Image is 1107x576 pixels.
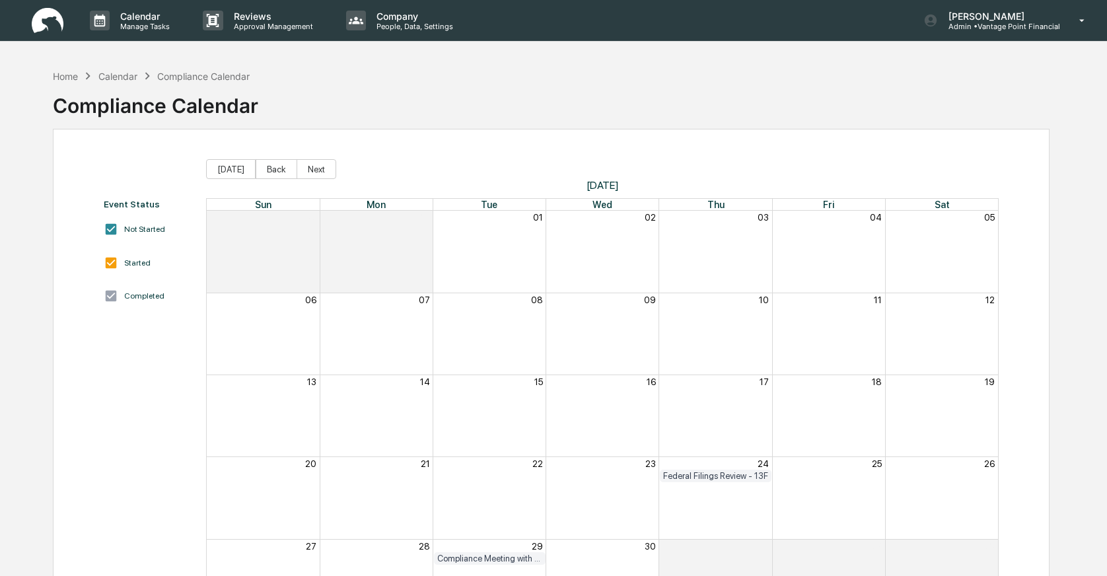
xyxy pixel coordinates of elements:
[760,377,769,387] button: 17
[306,541,316,552] button: 27
[367,199,386,210] span: Mon
[206,179,999,192] span: [DATE]
[481,199,497,210] span: Tue
[534,377,543,387] button: 15
[297,159,336,179] button: Next
[759,295,769,305] button: 10
[157,71,250,82] div: Compliance Calendar
[707,199,725,210] span: Thu
[104,199,194,209] div: Event Status
[935,199,950,210] span: Sat
[532,458,543,469] button: 22
[437,554,542,563] div: Compliance Meeting with Management
[758,458,769,469] button: 24
[98,71,137,82] div: Calendar
[419,541,430,552] button: 28
[255,199,271,210] span: Sun
[872,377,882,387] button: 18
[421,212,430,223] button: 31
[984,212,995,223] button: 05
[938,11,1060,22] p: [PERSON_NAME]
[985,295,995,305] button: 12
[647,377,656,387] button: 16
[307,377,316,387] button: 13
[592,199,612,210] span: Wed
[871,541,882,552] button: 02
[305,458,316,469] button: 20
[758,212,769,223] button: 03
[823,199,834,210] span: Fri
[305,212,316,223] button: 30
[645,541,656,552] button: 30
[1065,532,1100,568] iframe: Open customer support
[53,83,258,118] div: Compliance Calendar
[110,11,176,22] p: Calendar
[872,458,882,469] button: 25
[985,377,995,387] button: 19
[366,22,460,31] p: People, Data, Settings
[256,159,297,179] button: Back
[223,22,320,31] p: Approval Management
[223,11,320,22] p: Reviews
[53,71,78,82] div: Home
[419,295,430,305] button: 07
[124,258,151,268] div: Started
[938,22,1060,31] p: Admin • Vantage Point Financial
[874,295,882,305] button: 11
[533,212,543,223] button: 01
[206,159,256,179] button: [DATE]
[870,212,882,223] button: 04
[305,295,316,305] button: 06
[645,458,656,469] button: 23
[110,22,176,31] p: Manage Tasks
[984,458,995,469] button: 26
[663,471,768,481] div: Federal Filings Review - 13F
[366,11,460,22] p: Company
[532,541,543,552] button: 29
[32,8,63,34] img: logo
[645,212,656,223] button: 02
[644,295,656,305] button: 09
[421,458,430,469] button: 21
[420,377,430,387] button: 14
[531,295,543,305] button: 08
[124,291,164,301] div: Completed
[759,541,769,552] button: 01
[983,541,995,552] button: 03
[124,225,165,234] div: Not Started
